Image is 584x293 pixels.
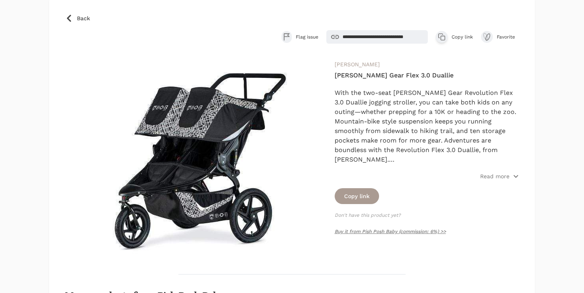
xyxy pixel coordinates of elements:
span: Flag issue [296,34,318,40]
a: Back [65,14,519,22]
span: Copy link [452,34,473,40]
span: Favorite [497,34,519,40]
a: [PERSON_NAME] [335,61,380,67]
p: Read more [480,172,509,180]
button: Flag issue [281,31,318,43]
span: Back [77,14,90,22]
img: BOB Gear Flex 3.0 Duallie [97,60,295,258]
a: Buy it from Pish Posh Baby (commission: 6%) >> [335,229,446,234]
button: Copy link [335,188,379,204]
button: Read more [480,172,519,180]
p: Don't have this product yet? [335,212,519,218]
h4: [PERSON_NAME] Gear Flex 3.0 Duallie [335,71,519,80]
div: With the two-seat [PERSON_NAME] Gear Revolution Flex 3.0 Duallie jogging stroller, you can take b... [335,88,519,164]
button: Copy link [436,31,473,43]
button: Favorite [481,31,519,43]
